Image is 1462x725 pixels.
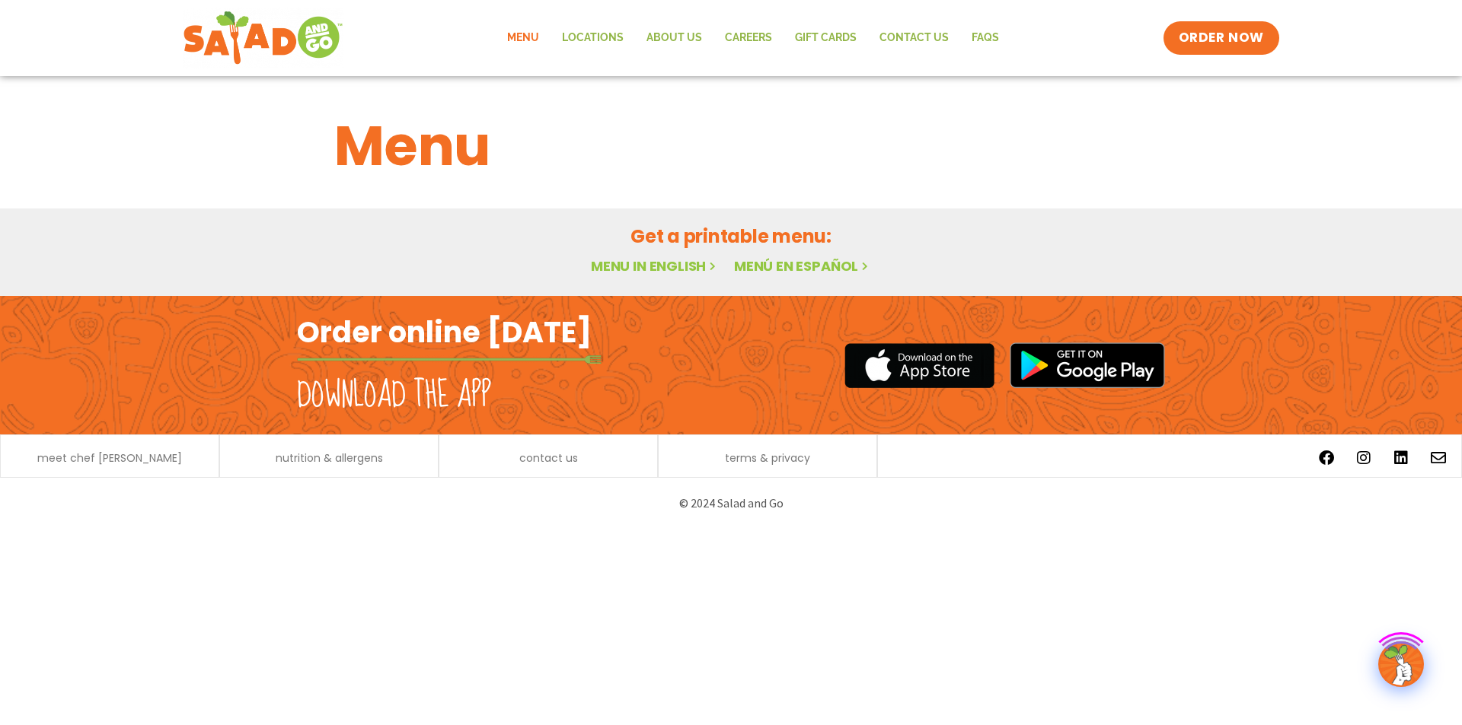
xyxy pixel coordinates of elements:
img: new-SAG-logo-768×292 [183,8,343,68]
a: GIFT CARDS [784,21,868,56]
img: appstore [844,341,994,390]
a: terms & privacy [725,453,810,463]
a: FAQs [960,21,1010,56]
img: google_play [1010,342,1165,388]
a: Menú en español [734,256,871,275]
p: © 2024 Salad and Go [305,493,1157,514]
h1: Menu [334,105,1128,187]
a: ORDER NOW [1164,21,1279,55]
a: Contact Us [868,21,960,56]
a: meet chef [PERSON_NAME] [37,453,182,463]
a: nutrition & allergens [276,453,383,463]
h2: Get a printable menu: [334,223,1128,250]
a: Menu in English [591,256,719,275]
a: Locations [551,21,635,56]
a: Menu [496,21,551,56]
img: fork [297,355,602,364]
a: Careers [713,21,784,56]
span: ORDER NOW [1179,29,1264,47]
h2: Order online [DATE] [297,313,592,351]
nav: Menu [496,21,1010,56]
h2: Download the app [297,374,491,417]
a: About Us [635,21,713,56]
a: contact us [519,453,578,463]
